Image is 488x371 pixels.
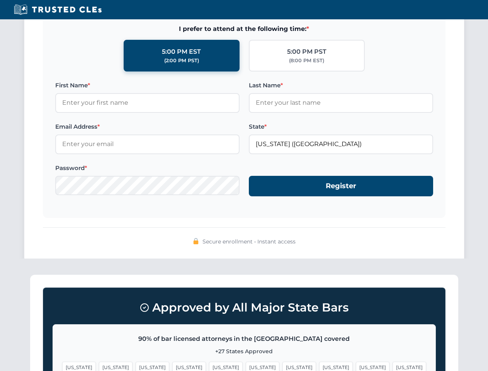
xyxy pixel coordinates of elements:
[53,297,436,318] h3: Approved by All Major State Bars
[12,4,104,15] img: Trusted CLEs
[249,93,433,112] input: Enter your last name
[62,347,426,356] p: +27 States Approved
[289,57,324,65] div: (8:00 PM EST)
[249,122,433,131] label: State
[164,57,199,65] div: (2:00 PM PST)
[193,238,199,244] img: 🔒
[249,81,433,90] label: Last Name
[287,47,326,57] div: 5:00 PM PST
[55,24,433,34] span: I prefer to attend at the following time:
[162,47,201,57] div: 5:00 PM EST
[55,122,240,131] label: Email Address
[55,81,240,90] label: First Name
[55,93,240,112] input: Enter your first name
[55,134,240,154] input: Enter your email
[62,334,426,344] p: 90% of bar licensed attorneys in the [GEOGRAPHIC_DATA] covered
[249,176,433,196] button: Register
[202,237,296,246] span: Secure enrollment • Instant access
[55,163,240,173] label: Password
[249,134,433,154] input: Florida (FL)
